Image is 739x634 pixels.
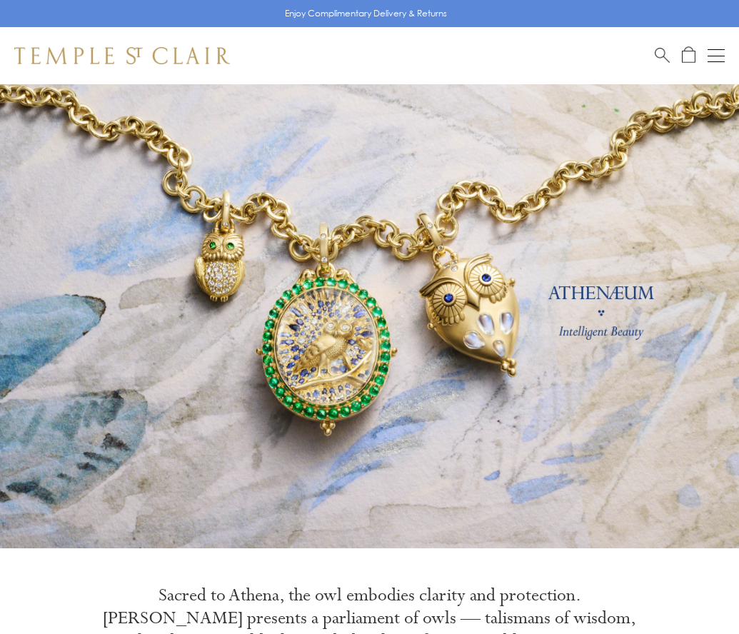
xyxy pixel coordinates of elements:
a: Open Shopping Bag [682,46,695,64]
button: Open navigation [708,47,725,64]
p: Enjoy Complimentary Delivery & Returns [285,6,447,21]
a: Search [655,46,670,64]
img: Temple St. Clair [14,47,230,64]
